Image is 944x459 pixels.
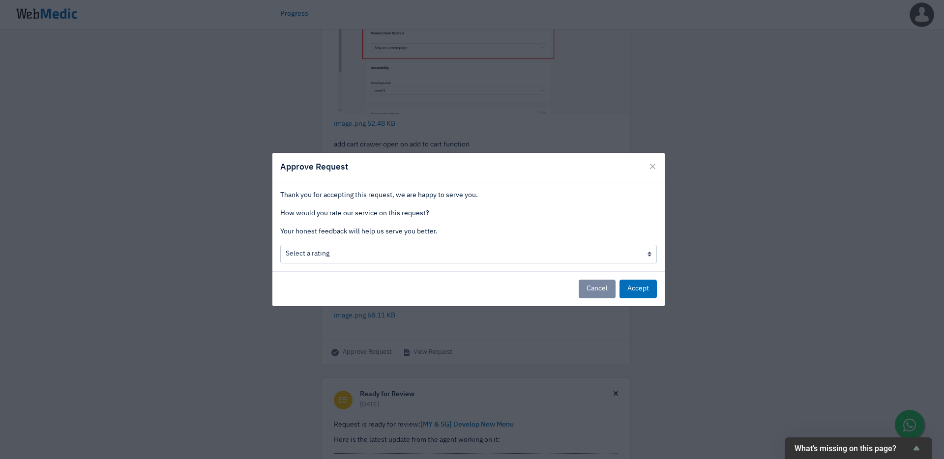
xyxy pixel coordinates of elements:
span: What's missing on this page? [795,444,911,453]
h5: Approve Request [280,161,348,173]
p: Your honest feedback will help us serve you better. [280,227,657,237]
button: Accept [619,280,657,298]
button: Show survey - What's missing on this page? [795,442,922,454]
span: × [649,160,657,173]
button: Cancel [579,280,616,298]
p: Thank you for accepting this request, we are happy to serve you. [280,190,657,201]
p: How would you rate our service on this request? [280,208,657,219]
button: Close [641,153,665,180]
